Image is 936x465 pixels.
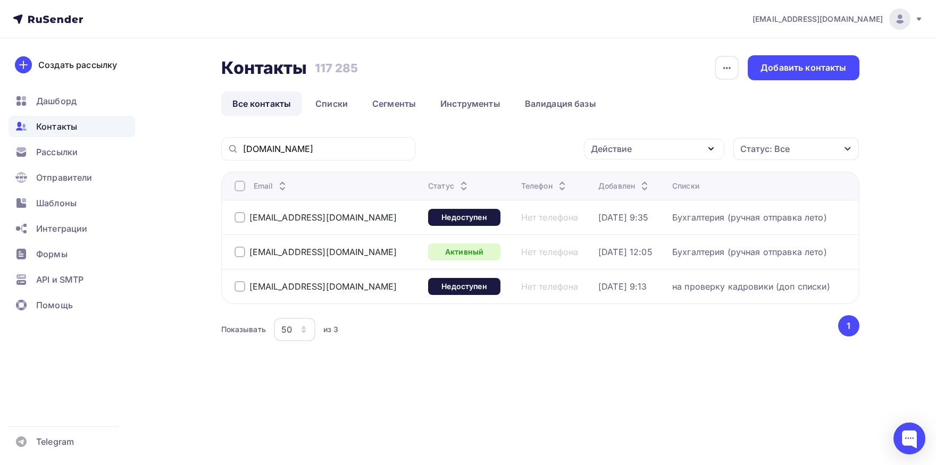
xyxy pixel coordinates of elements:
[672,181,699,191] div: Списки
[753,14,883,24] span: [EMAIL_ADDRESS][DOMAIN_NAME]
[36,273,83,286] span: API и SMTP
[514,91,607,116] a: Валидация базы
[672,212,827,223] a: Бухгалтерия (ручная отправка лето)
[38,58,117,71] div: Создать рассылку
[521,212,579,223] a: Нет телефона
[598,212,649,223] a: [DATE] 9:35
[521,281,579,292] a: Нет телефона
[36,248,68,260] span: Формы
[249,281,397,292] a: [EMAIL_ADDRESS][DOMAIN_NAME]
[591,142,632,155] div: Действие
[273,317,316,342] button: 50
[760,62,846,74] div: Добавить контакты
[428,243,500,260] a: Активный
[36,222,87,235] span: Интеграции
[36,120,77,133] span: Контакты
[315,61,358,75] h3: 117 285
[221,91,303,116] a: Все контакты
[243,143,409,155] input: Поиск
[36,299,73,311] span: Помощь
[584,139,724,159] button: Действие
[221,324,266,335] div: Показывать
[429,91,512,116] a: Инструменты
[36,197,77,209] span: Шаблоны
[254,181,289,191] div: Email
[733,137,859,160] button: Статус: Все
[323,324,339,335] div: из 3
[753,9,923,30] a: [EMAIL_ADDRESS][DOMAIN_NAME]
[740,142,790,155] div: Статус: Все
[428,181,470,191] div: Статус
[9,243,135,265] a: Формы
[9,167,135,188] a: Отправители
[521,247,579,257] a: Нет телефона
[221,57,307,79] h2: Контакты
[36,146,78,158] span: Рассылки
[249,247,397,257] a: [EMAIL_ADDRESS][DOMAIN_NAME]
[36,171,93,184] span: Отправители
[9,141,135,163] a: Рассылки
[36,95,77,107] span: Дашборд
[36,435,74,448] span: Telegram
[598,247,653,257] a: [DATE] 12:05
[598,181,651,191] div: Добавлен
[521,181,569,191] div: Телефон
[598,281,647,292] a: [DATE] 9:13
[249,212,397,223] a: [EMAIL_ADDRESS][DOMAIN_NAME]
[428,278,500,295] a: Недоступен
[428,209,500,226] a: Недоступен
[9,90,135,112] a: Дашборд
[9,116,135,137] a: Контакты
[838,315,859,336] button: Go to page 1
[361,91,427,116] a: Сегменты
[304,91,359,116] a: Списки
[672,247,827,257] a: Бухгалтерия (ручная отправка лето)
[672,281,830,292] a: на проверку кадровики (доп списки)
[9,192,135,214] a: Шаблоны
[281,323,292,336] div: 50
[836,315,859,336] ul: Pagination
